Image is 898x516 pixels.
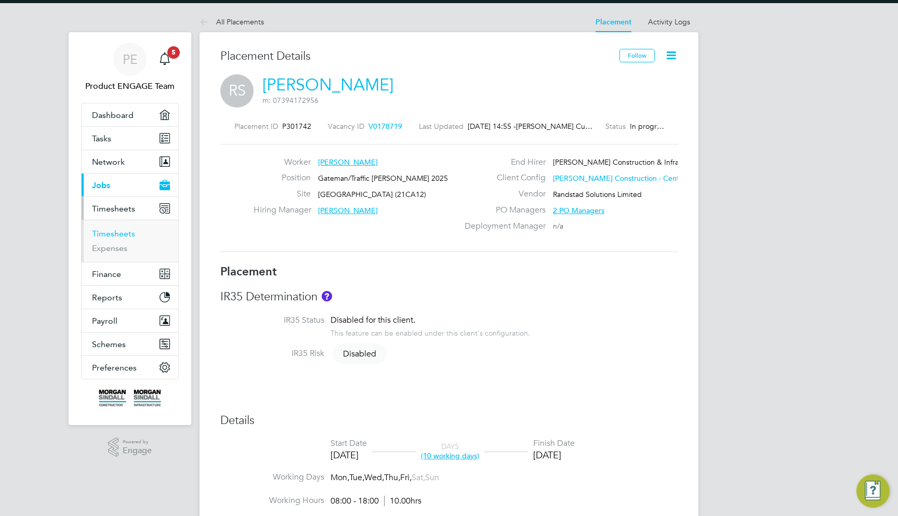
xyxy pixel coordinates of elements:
span: Reports [92,293,122,302]
a: Tasks [82,127,178,150]
button: Timesheets [82,197,178,220]
a: Expenses [92,243,127,253]
span: In progr… [630,122,664,131]
h3: Placement Details [220,49,612,64]
span: [PERSON_NAME] Construction - Central [553,174,687,183]
span: Product ENGAGE Team [81,80,179,92]
span: [PERSON_NAME] Cu… [516,122,589,131]
a: 5 [154,43,175,76]
button: About IR35 [322,291,332,301]
span: Network [92,157,125,167]
h3: IR35 Determination [220,289,678,305]
span: RS [220,74,254,108]
label: End Hirer [458,157,546,168]
a: All Placements [200,17,264,27]
span: Wed, [364,472,384,483]
button: Jobs [82,174,178,196]
span: Tue, [349,472,364,483]
label: Vacancy ID [328,122,364,131]
label: Status [605,122,626,131]
div: [DATE] [533,449,575,461]
span: PE [123,52,138,66]
div: 08:00 - 18:00 [331,496,421,507]
button: Finance [82,262,178,285]
span: Jobs [92,180,110,190]
a: Placement [596,18,631,27]
img: morgansindall-logo-retina.png [99,390,161,406]
label: Position [254,173,311,183]
span: Disabled [333,343,387,364]
span: Payroll [92,316,117,326]
a: Activity Logs [648,17,690,27]
label: IR35 Risk [220,348,324,359]
button: Follow [619,49,655,62]
b: Placement [220,264,277,279]
span: Randstad Solutions Limited [553,190,642,199]
span: Preferences [92,363,137,373]
span: Sun [425,472,439,483]
span: m: 07394172956 [262,96,319,105]
button: Payroll [82,309,178,332]
span: (10 working days) [421,451,479,460]
span: Timesheets [92,204,135,214]
div: DAYS [416,442,484,460]
label: Worker [254,157,311,168]
span: 2 PO Managers [553,206,604,215]
span: Fri, [400,472,412,483]
button: Preferences [82,356,178,379]
a: Go to home page [81,390,179,406]
span: n/a [553,221,563,231]
button: Reports [82,286,178,309]
span: V0178719 [368,122,402,131]
label: Site [254,189,311,200]
span: Tasks [92,134,111,143]
span: [GEOGRAPHIC_DATA] (21CA12) [318,190,426,199]
span: [PERSON_NAME] Construction & Infrast… [553,157,692,167]
span: Powered by [123,438,152,446]
label: Deployment Manager [458,221,546,232]
a: Dashboard [82,103,178,126]
span: Mon, [331,472,349,483]
a: Timesheets [92,229,135,239]
span: [PERSON_NAME] [318,206,378,215]
label: Last Updated [419,122,464,131]
label: Placement ID [234,122,278,131]
div: Timesheets [82,220,178,262]
span: 5 [167,46,180,59]
label: IR35 Status [220,315,324,326]
label: Client Config [458,173,546,183]
a: Powered byEngage [108,438,152,457]
a: [PERSON_NAME] [262,75,393,95]
label: Working Hours [220,495,324,506]
span: Thu, [384,472,400,483]
button: Network [82,150,178,173]
span: P301742 [282,122,311,131]
span: Dashboard [92,110,134,120]
button: Engage Resource Center [856,474,890,508]
div: Start Date [331,438,367,449]
label: Hiring Manager [254,205,311,216]
span: 10.00hrs [384,496,421,506]
label: PO Managers [458,205,546,216]
div: [DATE] [331,449,367,461]
span: Engage [123,446,152,455]
label: Vendor [458,189,546,200]
div: Finish Date [533,438,575,449]
span: [PERSON_NAME] [318,157,378,167]
a: PEProduct ENGAGE Team [81,43,179,92]
div: This feature can be enabled under this client's configuration. [331,326,530,338]
label: Working Days [220,472,324,483]
h3: Details [220,413,678,428]
span: [DATE] 14:55 - [468,122,516,131]
span: Sat, [412,472,425,483]
button: Schemes [82,333,178,355]
span: Disabled for this client. [331,315,415,325]
nav: Main navigation [69,32,191,425]
span: Finance [92,269,121,279]
span: Schemes [92,339,126,349]
span: Gateman/Traffic [PERSON_NAME] 2025 [318,174,448,183]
